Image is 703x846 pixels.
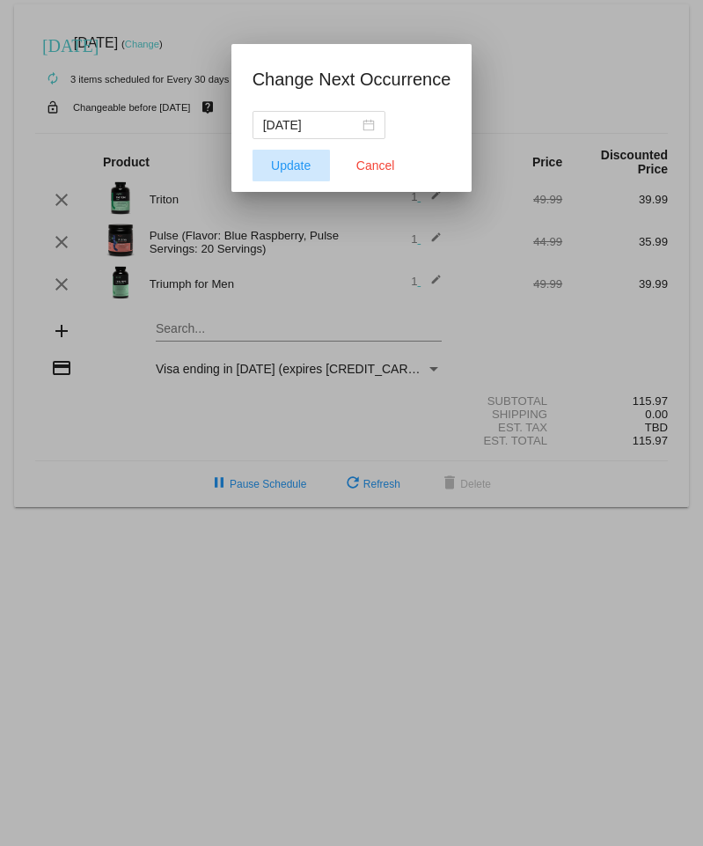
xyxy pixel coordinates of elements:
[253,65,451,93] h1: Change Next Occurrence
[337,150,414,181] button: Close dialog
[271,158,311,173] span: Update
[263,115,359,135] input: Select date
[356,158,395,173] span: Cancel
[253,150,330,181] button: Update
